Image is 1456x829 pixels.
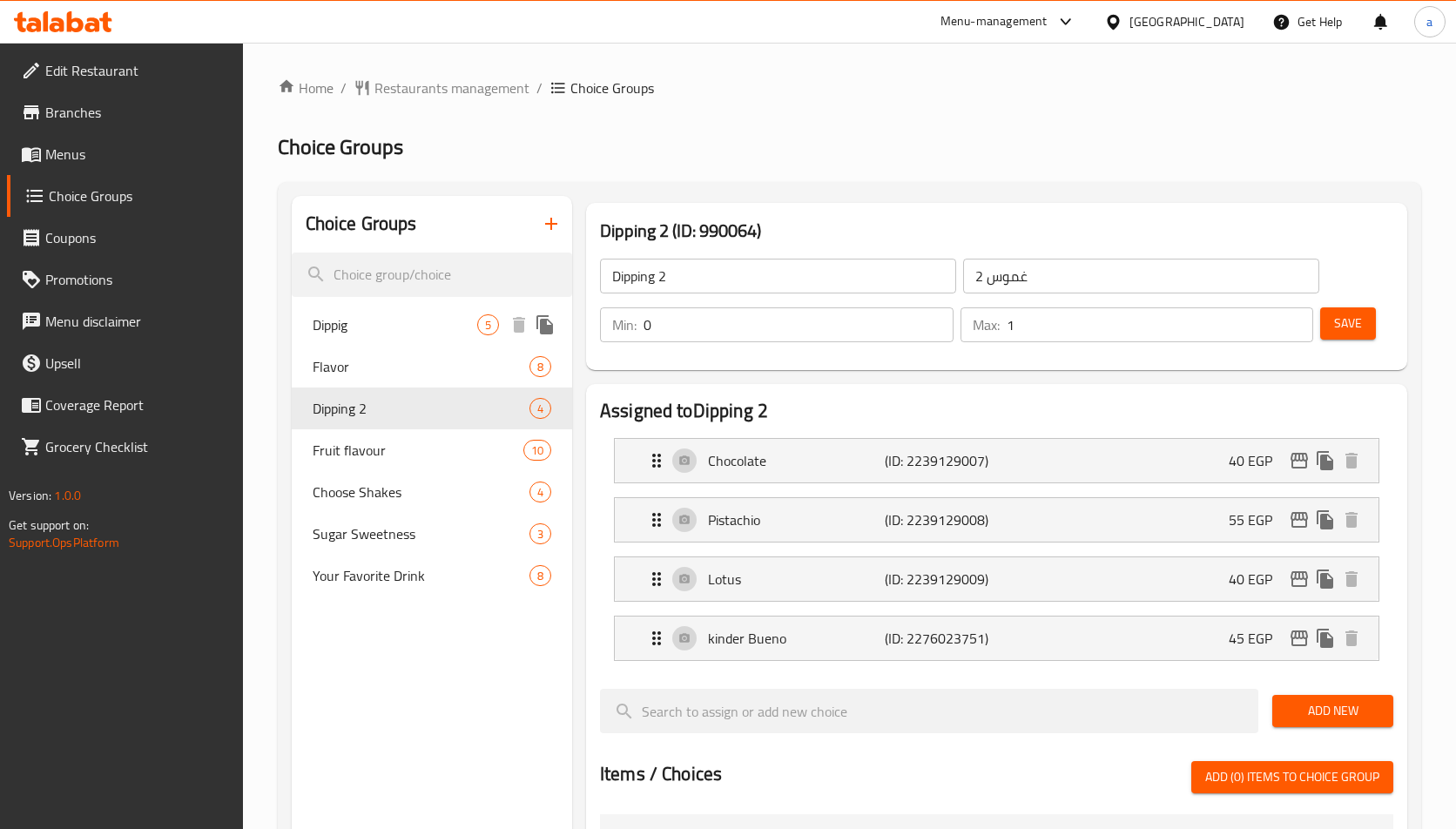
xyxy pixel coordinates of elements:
[45,227,229,248] span: Coupons
[7,259,243,300] a: Promotions
[1229,450,1286,471] p: 40 EGP
[532,312,558,338] button: duplicate
[292,346,572,388] div: Flavor8
[45,60,229,81] span: Edit Restaurant
[7,133,243,175] a: Menus
[529,482,551,502] div: Choices
[45,436,229,457] span: Grocery Checklist
[600,609,1393,668] li: Expand
[600,761,722,787] h2: Items / Choices
[1338,507,1365,533] button: delete
[313,523,529,544] span: Sugar Sweetness
[292,555,572,596] div: Your Favorite Drink8
[506,312,532,338] button: delete
[340,78,347,98] li: /
[313,440,523,461] span: Fruit flavour
[529,565,551,586] div: Choices
[1312,448,1338,474] button: duplicate
[313,314,477,335] span: Dippig
[313,398,529,419] span: Dipping 2
[1334,313,1362,334] span: Save
[45,394,229,415] span: Coverage Report
[49,185,229,206] span: Choice Groups
[1286,507,1312,533] button: edit
[7,91,243,133] a: Branches
[529,523,551,544] div: Choices
[9,484,51,507] span: Version:
[885,450,1002,471] p: (ID: 2239129007)
[278,78,334,98] a: Home
[7,300,243,342] a: Menu disclaimer
[478,317,498,334] span: 5
[45,353,229,374] span: Upsell
[1312,507,1338,533] button: duplicate
[529,356,551,377] div: Choices
[1338,448,1365,474] button: delete
[600,689,1258,733] input: search
[940,11,1048,32] div: Menu-management
[1229,509,1286,530] p: 55 EGP
[7,50,243,91] a: Edit Restaurant
[292,471,572,513] div: Choose Shakes4
[313,565,529,586] span: Your Favorite Drink
[7,384,243,426] a: Coverage Report
[9,531,119,554] a: Support.OpsPlatform
[615,439,1378,482] div: Expand
[1312,566,1338,592] button: duplicate
[536,78,543,98] li: /
[9,514,89,536] span: Get support on:
[708,569,885,590] p: Lotus
[1286,448,1312,474] button: edit
[1129,12,1244,31] div: [GEOGRAPHIC_DATA]
[1426,12,1432,31] span: a
[708,628,885,649] p: kinder Bueno
[615,617,1378,660] div: Expand
[1286,625,1312,651] button: edit
[313,482,529,502] span: Choose Shakes
[7,342,243,384] a: Upsell
[1229,569,1286,590] p: 40 EGP
[7,175,243,217] a: Choice Groups
[292,388,572,429] div: Dipping 24
[1286,566,1312,592] button: edit
[885,509,1002,530] p: (ID: 2239129008)
[292,513,572,555] div: Sugar Sweetness3
[524,442,550,459] span: 10
[7,217,243,259] a: Coupons
[292,304,572,346] div: Dippig5deleteduplicate
[45,269,229,290] span: Promotions
[1338,566,1365,592] button: delete
[374,78,529,98] span: Restaurants management
[278,127,403,166] span: Choice Groups
[354,78,529,98] a: Restaurants management
[45,144,229,165] span: Menus
[292,253,572,297] input: search
[600,490,1393,549] li: Expand
[1338,625,1365,651] button: delete
[612,314,637,335] p: Min:
[600,217,1393,245] h3: Dipping 2 (ID: 990064)
[278,78,1421,98] nav: breadcrumb
[292,429,572,471] div: Fruit flavour10
[973,314,1000,335] p: Max:
[570,78,654,98] span: Choice Groups
[477,314,499,335] div: Choices
[1286,700,1378,722] span: Add New
[7,426,243,468] a: Grocery Checklist
[530,484,550,501] span: 4
[54,484,81,507] span: 1.0.0
[530,401,550,417] span: 4
[530,359,550,375] span: 8
[1205,766,1379,788] span: Add (0) items to choice group
[600,431,1393,490] li: Expand
[530,568,550,584] span: 8
[523,440,551,461] div: Choices
[885,569,1002,590] p: (ID: 2239129009)
[600,398,1393,424] h2: Assigned to Dipping 2
[1229,628,1286,649] p: 45 EGP
[600,549,1393,609] li: Expand
[1312,625,1338,651] button: duplicate
[1272,695,1392,727] button: Add New
[45,311,229,332] span: Menu disclaimer
[313,356,529,377] span: Flavor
